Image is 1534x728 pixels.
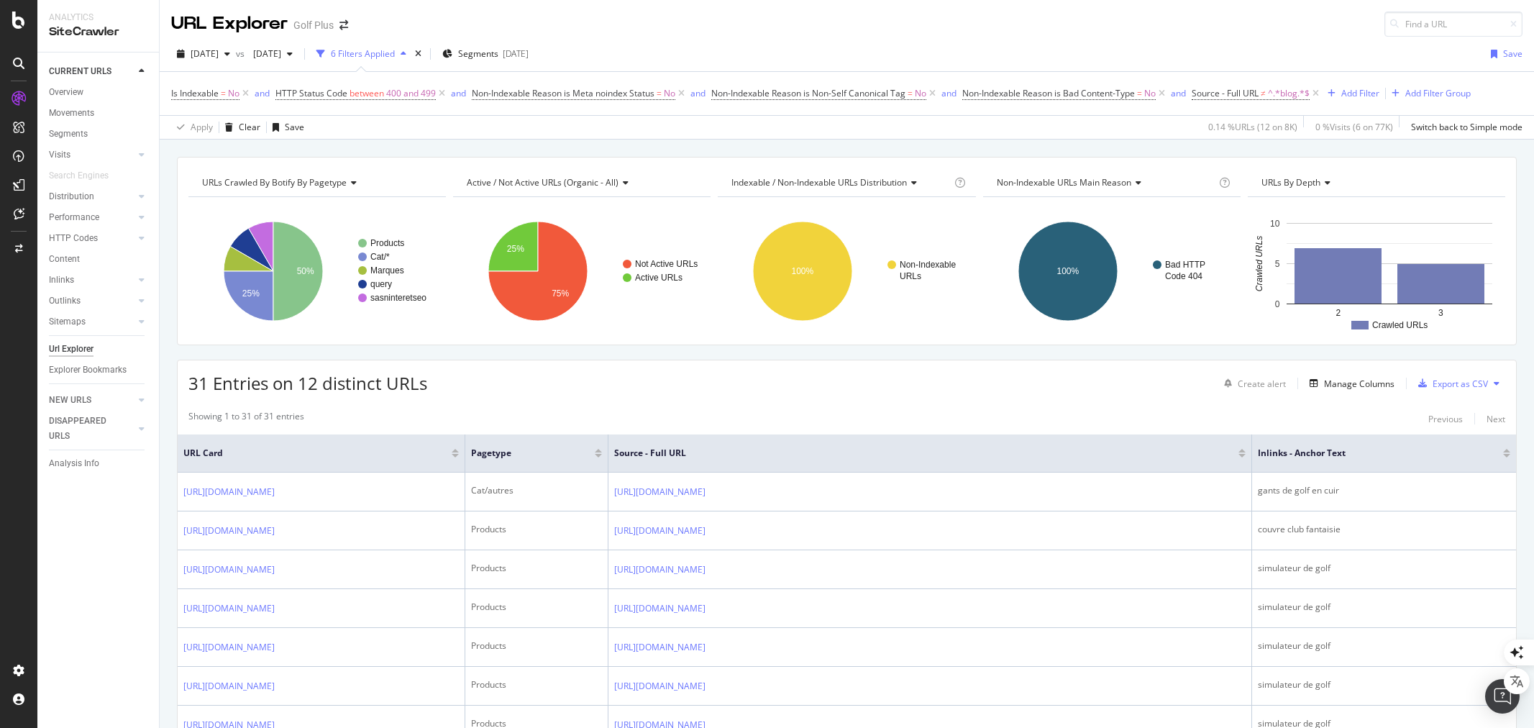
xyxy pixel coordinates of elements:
[49,106,149,121] a: Movements
[1487,410,1505,427] button: Next
[1341,87,1379,99] div: Add Filter
[1254,236,1264,291] text: Crawled URLs
[915,83,926,104] span: No
[188,209,446,334] svg: A chart.
[49,314,86,329] div: Sitemaps
[1411,121,1522,133] div: Switch back to Simple mode
[49,231,98,246] div: HTTP Codes
[219,116,260,139] button: Clear
[183,447,448,460] span: URL Card
[1412,372,1488,395] button: Export as CSV
[614,679,706,693] a: [URL][DOMAIN_NAME]
[1270,219,1280,229] text: 10
[1487,413,1505,425] div: Next
[1372,320,1428,330] text: Crawled URLs
[183,640,275,655] a: [URL][DOMAIN_NAME]
[49,456,99,471] div: Analysis Info
[1137,87,1142,99] span: =
[1218,372,1286,395] button: Create alert
[171,12,288,36] div: URL Explorer
[471,523,602,536] div: Products
[1274,259,1279,269] text: 5
[49,414,122,444] div: DISAPPEARED URLS
[690,87,706,99] div: and
[49,64,134,79] a: CURRENT URLS
[183,524,275,538] a: [URL][DOMAIN_NAME]
[386,83,436,104] span: 400 and 499
[1258,484,1510,497] div: gants de golf en cuir
[49,168,109,183] div: Search Engines
[614,640,706,655] a: [URL][DOMAIN_NAME]
[941,86,957,100] button: and
[221,87,226,99] span: =
[1258,562,1510,575] div: simulateur de golf
[1259,171,1492,194] h4: URLs by Depth
[1428,410,1463,427] button: Previous
[293,18,334,32] div: Golf Plus
[49,342,149,357] a: Url Explorer
[49,12,147,24] div: Analytics
[247,47,281,60] span: 2025 May. 7th
[183,485,275,499] a: [URL][DOMAIN_NAME]
[311,42,412,65] button: 6 Filters Applied
[507,244,524,254] text: 25%
[1485,679,1520,714] div: Open Intercom Messenger
[453,209,711,334] svg: A chart.
[49,127,88,142] div: Segments
[614,601,706,616] a: [URL][DOMAIN_NAME]
[471,562,602,575] div: Products
[471,640,602,652] div: Products
[1322,85,1379,102] button: Add Filter
[49,294,81,309] div: Outlinks
[471,678,602,691] div: Products
[49,393,91,408] div: NEW URLS
[437,42,534,65] button: Segments[DATE]
[275,87,347,99] span: HTTP Status Code
[614,563,706,577] a: [URL][DOMAIN_NAME]
[188,371,427,395] span: 31 Entries on 12 distinct URLs
[1438,308,1443,318] text: 3
[1171,87,1186,99] div: and
[900,260,956,270] text: Non-Indexable
[471,601,602,614] div: Products
[718,209,975,334] div: A chart.
[1405,87,1471,99] div: Add Filter Group
[49,414,134,444] a: DISAPPEARED URLS
[1171,86,1186,100] button: and
[900,271,921,281] text: URLs
[228,83,239,104] span: No
[239,121,260,133] div: Clear
[339,20,348,30] div: arrow-right-arrow-left
[1165,260,1205,270] text: Bad HTTP
[908,87,913,99] span: =
[49,363,149,378] a: Explorer Bookmarks
[49,252,149,267] a: Content
[1208,121,1297,133] div: 0.14 % URLs ( 12 on 8K )
[614,485,706,499] a: [URL][DOMAIN_NAME]
[1386,85,1471,102] button: Add Filter Group
[49,294,134,309] a: Outlinks
[183,563,275,577] a: [URL][DOMAIN_NAME]
[183,601,275,616] a: [URL][DOMAIN_NAME]
[49,85,83,100] div: Overview
[49,456,149,471] a: Analysis Info
[49,252,80,267] div: Content
[255,87,270,99] div: and
[49,210,134,225] a: Performance
[1192,87,1259,99] span: Source - Full URL
[1258,601,1510,614] div: simulateur de golf
[962,87,1135,99] span: Non-Indexable Reason is Bad Content-Type
[49,393,134,408] a: NEW URLS
[503,47,529,60] div: [DATE]
[171,42,236,65] button: [DATE]
[49,106,94,121] div: Movements
[690,86,706,100] button: and
[1238,378,1286,390] div: Create alert
[236,47,247,60] span: vs
[467,176,618,188] span: Active / Not Active URLs (organic - all)
[731,176,907,188] span: Indexable / Non-Indexable URLs distribution
[1248,209,1505,334] svg: A chart.
[1433,378,1488,390] div: Export as CSV
[49,168,123,183] a: Search Engines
